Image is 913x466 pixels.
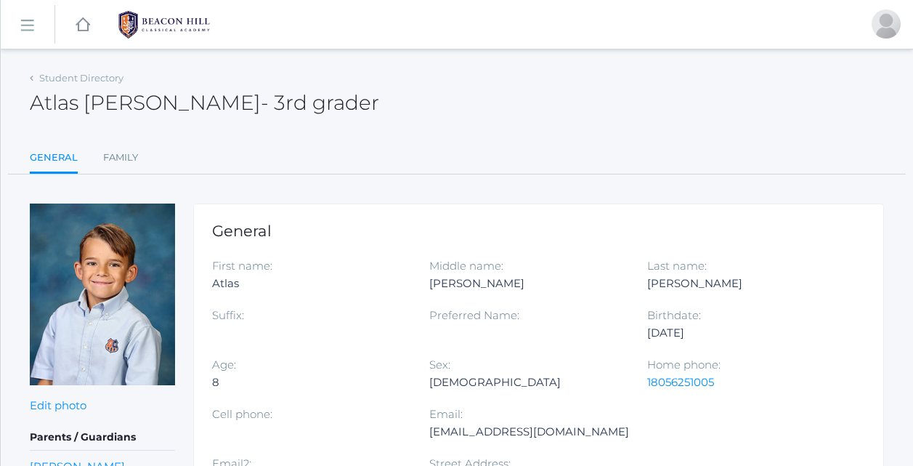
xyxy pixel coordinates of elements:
[103,143,138,172] a: Family
[429,407,463,421] label: Email:
[212,222,865,239] h1: General
[212,374,407,391] div: 8
[647,324,843,342] div: [DATE]
[429,358,450,371] label: Sex:
[30,92,379,114] h2: Atlas [PERSON_NAME]
[212,275,407,292] div: Atlas
[39,72,123,84] a: Student Directory
[647,308,701,322] label: Birthdate:
[429,374,625,391] div: [DEMOGRAPHIC_DATA]
[429,275,625,292] div: [PERSON_NAME]
[30,143,78,174] a: General
[30,398,86,412] a: Edit photo
[30,425,175,450] h5: Parents / Guardians
[261,90,379,115] span: - 3rd grader
[647,358,721,371] label: Home phone:
[872,9,901,39] div: Ashley Scrudato
[212,358,236,371] label: Age:
[647,275,843,292] div: [PERSON_NAME]
[647,375,714,389] a: 18056251005
[647,259,707,273] label: Last name:
[429,259,503,273] label: Middle name:
[212,308,244,322] label: Suffix:
[212,259,272,273] label: First name:
[212,407,272,421] label: Cell phone:
[429,423,629,441] div: [EMAIL_ADDRESS][DOMAIN_NAME]
[429,308,519,322] label: Preferred Name:
[110,7,219,43] img: BHCALogos-05-308ed15e86a5a0abce9b8dd61676a3503ac9727e845dece92d48e8588c001991.png
[30,204,175,385] img: Atlas Doss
